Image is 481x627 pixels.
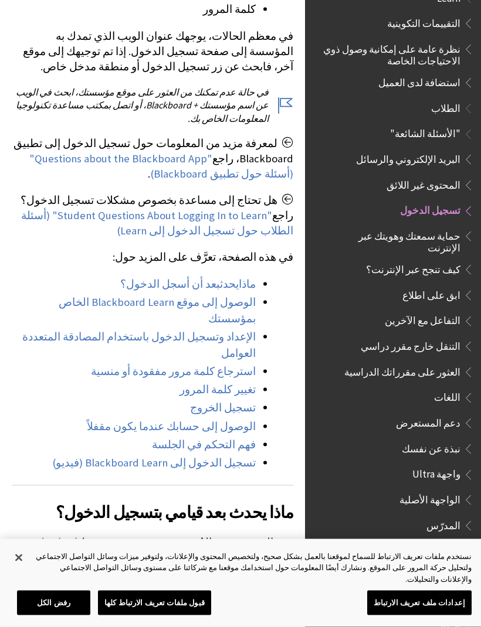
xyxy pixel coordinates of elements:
[431,99,460,115] span: الطلاب
[402,439,460,455] span: نبذة عن نفسك
[12,250,293,265] p: في هذه الصفحة، تعرَّف على المزيد حول:
[12,29,293,75] p: في معظم الحالات، يوجهك عنوان الويب الذي تمدك به المؤسسة إلى صفحة تسجيل الدخول. إذا تم توجيهك إلى ...
[29,536,293,565] a: إنشاء ملف تعريف
[331,227,460,254] span: حماية سمعتك وهويتك عبر الإنترنت
[402,286,460,302] span: ابق على اطلاع
[59,295,256,326] a: الوصول إلى موقع Blackboard Learn الخاص بمؤسستك
[12,86,293,125] p: في حالة عدم تمكنك من العثور على موقع مؤسستك، ابحث في الويب عن اسم مؤسستك + Blackboard، أو اتصل بم...
[378,73,460,89] span: استضافة لدى العميل
[12,136,293,182] p: لمعرفة مزيد من المعلومات حول تسجيل الدخول إلى تطبيق Blackboard، راجع .
[21,209,293,238] a: "Student Questions About Logging In to Learn" (أسئلة الطلاب حول تسجيل الدخول إلى Learn)
[239,277,256,291] a: ماذا
[361,337,460,353] span: التنقل خارج مقرر دراسي
[21,209,293,237] span: "Student Questions About Logging In to Learn" (أسئلة الطلاب حول تسجيل الدخول إلى Learn)
[12,1,256,18] li: كلمة المرور
[120,277,203,291] a: أن أسجل الدخول؟
[52,456,256,470] a: تسجيل الدخول إلى Blackboard Learn (فيديو)
[12,535,293,627] p: يرى المستخدمون الجُدد صفحة ترحيب تدعوهم لـ . قبل قيامك بإنشاء ملف تعريف، يجب عليك قبول "شروط خدمة...
[22,330,256,360] a: الإعداد وتسجيل الدخول باستخدام المصادقة المتعددة العوامل
[12,485,293,524] h2: ماذا يحدث بعد قيامي بتسجيل الدخول؟
[399,490,460,506] span: الواجهة الأصلية
[367,591,472,615] button: إعدادات ملف تعريف الارتباط
[319,40,460,67] span: نظرة عامة على إمكانية وصول ذوي الاحتياجات الخاصة
[344,363,460,379] span: العثور على مقرراتك الدراسية
[179,383,256,397] a: تغيير كلمة المرور
[434,389,460,404] span: اللغات
[356,150,460,166] span: البريد الإلكتروني والرسائل
[29,152,293,181] a: "Questions about the Blackboard App" (أسئلة حول تطبيق Blackboard)
[387,14,460,30] span: التقييمات التكوينية
[385,312,460,328] span: التفاعل مع الآخرين
[390,125,460,141] span: "الأسئلة الشائعة"
[87,420,256,434] a: الوصول إلى حسابك عندما يكون مقفلاً
[98,591,211,615] button: قبول ملفات تعريف الارتباط كلها
[17,591,90,615] button: رفض الكل
[426,516,460,532] span: المدرّس
[396,414,460,430] span: دعم المستعرض
[152,438,256,452] a: فهم التحكم في الجلسة
[91,364,256,379] a: استرجاع كلمة مرور مفقودة أو منسية
[190,401,256,415] a: تسجيل الخروج
[412,465,460,481] span: واجهة Ultra
[400,202,460,217] span: تسجيل الدخول
[33,551,472,585] div: نستخدم ملفات تعريف الارتباط للسماح لموقعنا بالعمل بشكل صحيح، ولتخصيص المحتوى والإعلانات، ولتوفير ...
[205,277,220,291] a: بعد
[220,277,239,291] a: يحدث
[12,193,293,239] p: هل تحتاج إلى مساعدة بخصوص مشكلات تسجيل الدخول؟ راجع
[387,176,460,192] span: المحتوى غير اللائق
[366,260,460,276] span: كيف تنجح عبر الإنترنت؟
[6,545,32,571] button: إغلاق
